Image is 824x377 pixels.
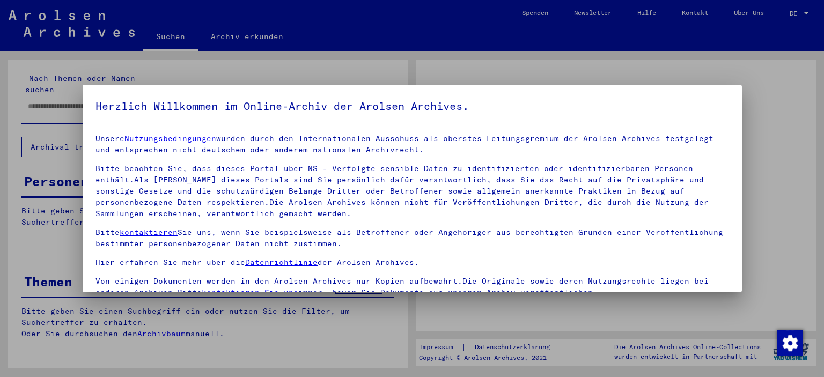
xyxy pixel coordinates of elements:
[95,276,729,298] p: Von einigen Dokumenten werden in den Arolsen Archives nur Kopien aufbewahrt.Die Originale sowie d...
[95,133,729,156] p: Unsere wurden durch den Internationalen Ausschuss als oberstes Leitungsgremium der Arolsen Archiv...
[120,227,178,237] a: kontaktieren
[777,330,803,356] div: Zustimmung ändern
[95,257,729,268] p: Hier erfahren Sie mehr über die der Arolsen Archives.
[202,287,298,297] a: kontaktieren Sie uns
[124,134,216,143] a: Nutzungsbedingungen
[245,257,318,267] a: Datenrichtlinie
[777,330,803,356] img: Zustimmung ändern
[95,98,729,115] h5: Herzlich Willkommen im Online-Archiv der Arolsen Archives.
[95,163,729,219] p: Bitte beachten Sie, dass dieses Portal über NS - Verfolgte sensible Daten zu identifizierten oder...
[95,227,729,249] p: Bitte Sie uns, wenn Sie beispielsweise als Betroffener oder Angehöriger aus berechtigten Gründen ...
